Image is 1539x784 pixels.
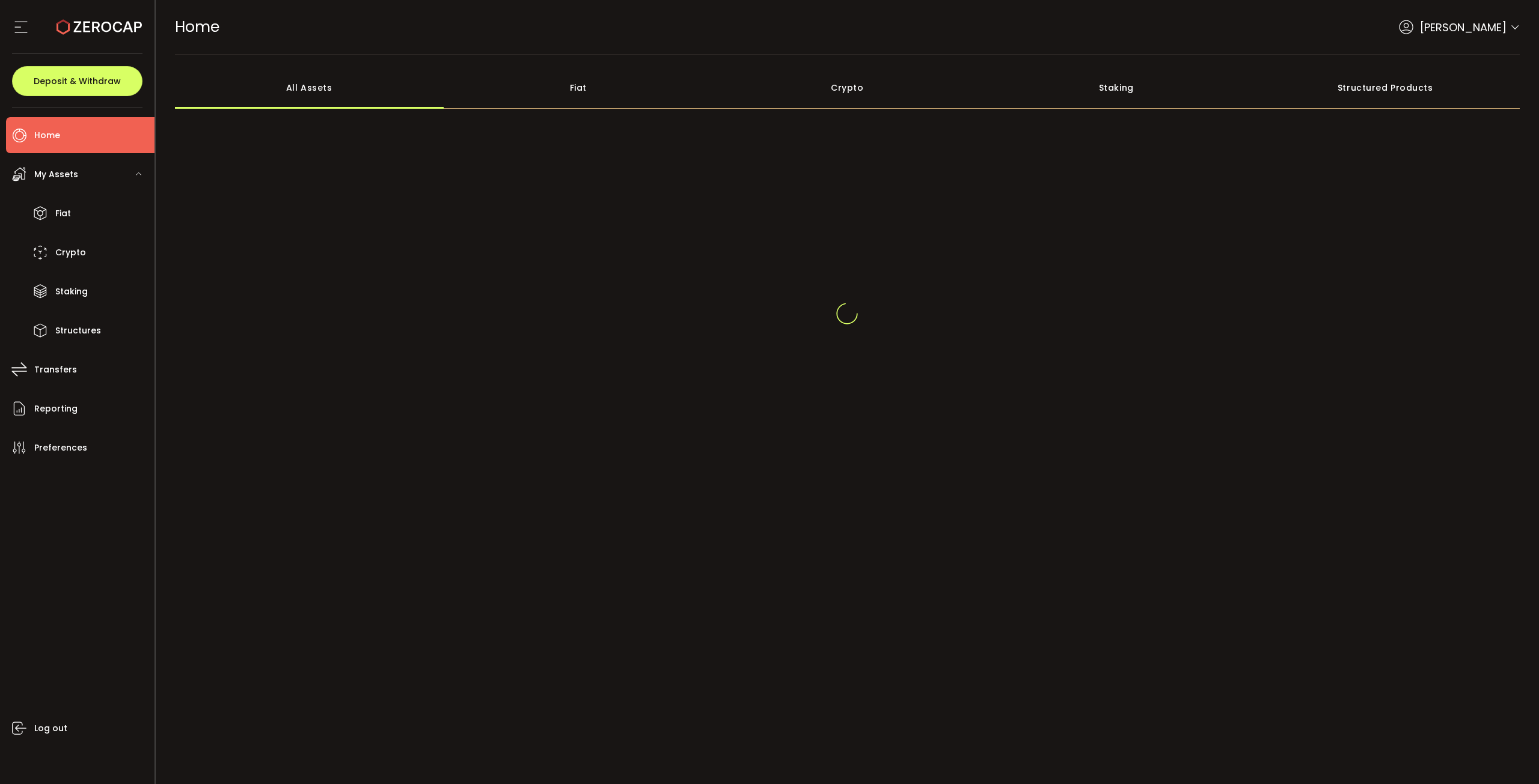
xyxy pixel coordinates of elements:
[982,67,1251,109] div: Staking
[1251,67,1520,109] div: Structured Products
[34,720,67,737] span: Log out
[175,67,444,109] div: All Assets
[175,16,219,37] span: Home
[55,244,86,261] span: Crypto
[713,67,982,109] div: Crypto
[55,322,101,339] span: Structures
[444,67,713,109] div: Fiat
[55,205,71,222] span: Fiat
[34,361,77,378] span: Transfers
[34,166,78,183] span: My Assets
[12,66,142,96] button: Deposit & Withdraw
[34,127,60,144] span: Home
[34,77,121,85] span: Deposit & Withdraw
[1420,19,1507,35] span: [PERSON_NAME]
[34,400,78,418] span: Reporting
[34,439,87,457] span: Preferences
[55,283,88,300] span: Staking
